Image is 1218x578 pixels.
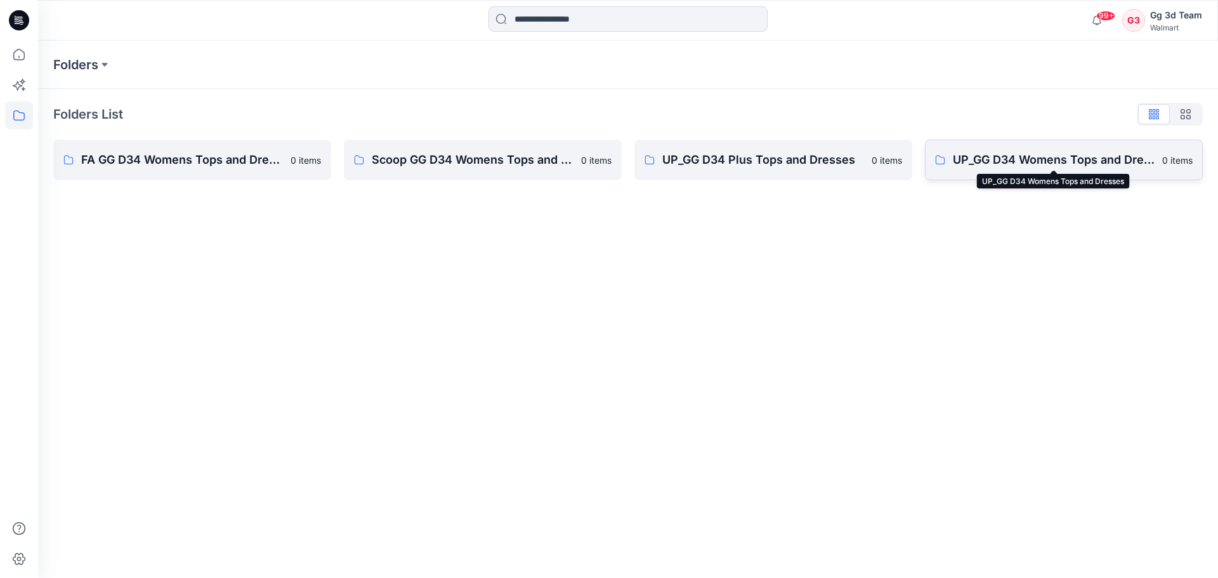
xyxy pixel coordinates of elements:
[53,56,98,74] a: Folders
[81,151,283,169] p: FA GG D34 Womens Tops and Dresses
[634,140,912,180] a: UP_GG D34 Plus Tops and Dresses0 items
[344,140,622,180] a: Scoop GG D34 Womens Tops and Dresses0 items
[53,105,123,124] p: Folders List
[662,151,864,169] p: UP_GG D34 Plus Tops and Dresses
[925,140,1203,180] a: UP_GG D34 Womens Tops and Dresses0 items
[953,151,1155,169] p: UP_GG D34 Womens Tops and Dresses
[1150,8,1202,23] div: Gg 3d Team
[872,154,902,167] p: 0 items
[53,140,331,180] a: FA GG D34 Womens Tops and Dresses0 items
[372,151,573,169] p: Scoop GG D34 Womens Tops and Dresses
[1122,9,1145,32] div: G3
[291,154,321,167] p: 0 items
[1162,154,1193,167] p: 0 items
[581,154,612,167] p: 0 items
[1096,11,1115,21] span: 99+
[1150,23,1202,32] div: Walmart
